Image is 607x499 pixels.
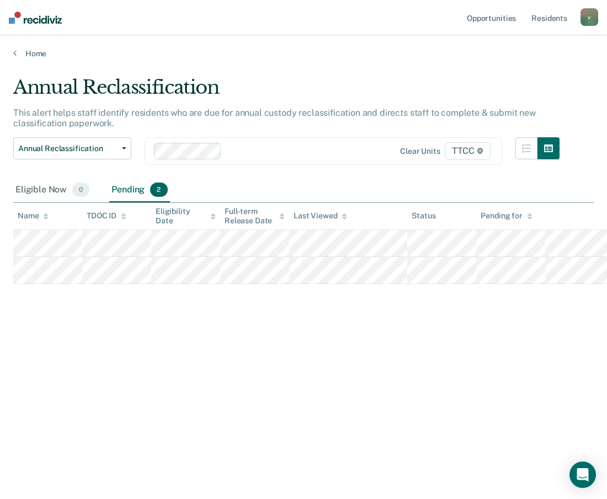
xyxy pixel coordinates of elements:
[400,147,440,156] div: Clear units
[87,211,126,221] div: TDOC ID
[13,178,92,202] div: Eligible Now0
[9,12,62,24] img: Recidiviz
[18,144,118,153] span: Annual Reclassification
[225,207,285,226] div: Full-term Release Date
[156,207,216,226] div: Eligibility Date
[13,108,536,128] p: This alert helps staff identify residents who are due for annual custody reclassification and dir...
[72,183,89,197] span: 0
[109,178,169,202] div: Pending2
[581,8,598,26] button: v
[412,211,435,221] div: Status
[569,462,596,488] div: Open Intercom Messenger
[13,76,560,108] div: Annual Reclassification
[150,183,167,197] span: 2
[294,211,347,221] div: Last Viewed
[445,142,491,160] span: TTCC
[13,137,131,159] button: Annual Reclassification
[18,211,49,221] div: Name
[13,49,594,58] a: Home
[481,211,532,221] div: Pending for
